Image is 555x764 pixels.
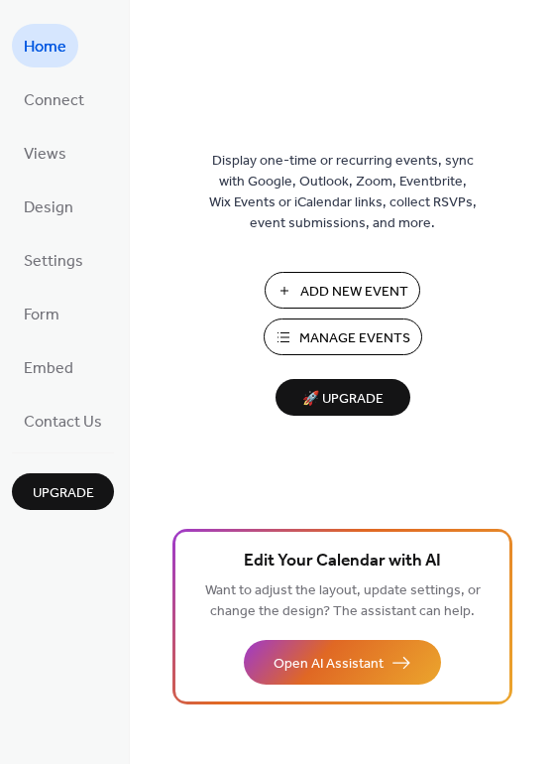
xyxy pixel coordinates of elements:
span: Connect [24,85,84,117]
button: Open AI Assistant [244,640,441,685]
span: Form [24,300,59,331]
span: Embed [24,353,73,385]
span: Design [24,192,73,224]
a: Home [12,24,78,67]
a: Design [12,185,85,228]
span: Add New Event [300,282,408,303]
button: Manage Events [264,318,422,355]
button: 🚀 Upgrade [276,379,410,416]
span: Manage Events [299,328,410,349]
span: Contact Us [24,407,102,439]
a: Contact Us [12,399,114,443]
button: Add New Event [265,272,420,309]
span: Settings [24,246,83,278]
a: Embed [12,345,85,389]
span: 🚀 Upgrade [287,386,398,413]
span: Edit Your Calendar with AI [244,548,441,575]
a: Views [12,131,78,175]
span: Upgrade [33,483,94,504]
a: Form [12,292,71,335]
span: Open AI Assistant [274,654,384,675]
a: Connect [12,77,96,121]
span: Home [24,32,66,64]
button: Upgrade [12,473,114,510]
a: Settings [12,238,95,282]
span: Display one-time or recurring events, sync with Google, Outlook, Zoom, Eventbrite, Wix Events or ... [209,151,477,234]
span: Want to adjust the layout, update settings, or change the design? The assistant can help. [205,577,481,625]
span: Views [24,139,66,171]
